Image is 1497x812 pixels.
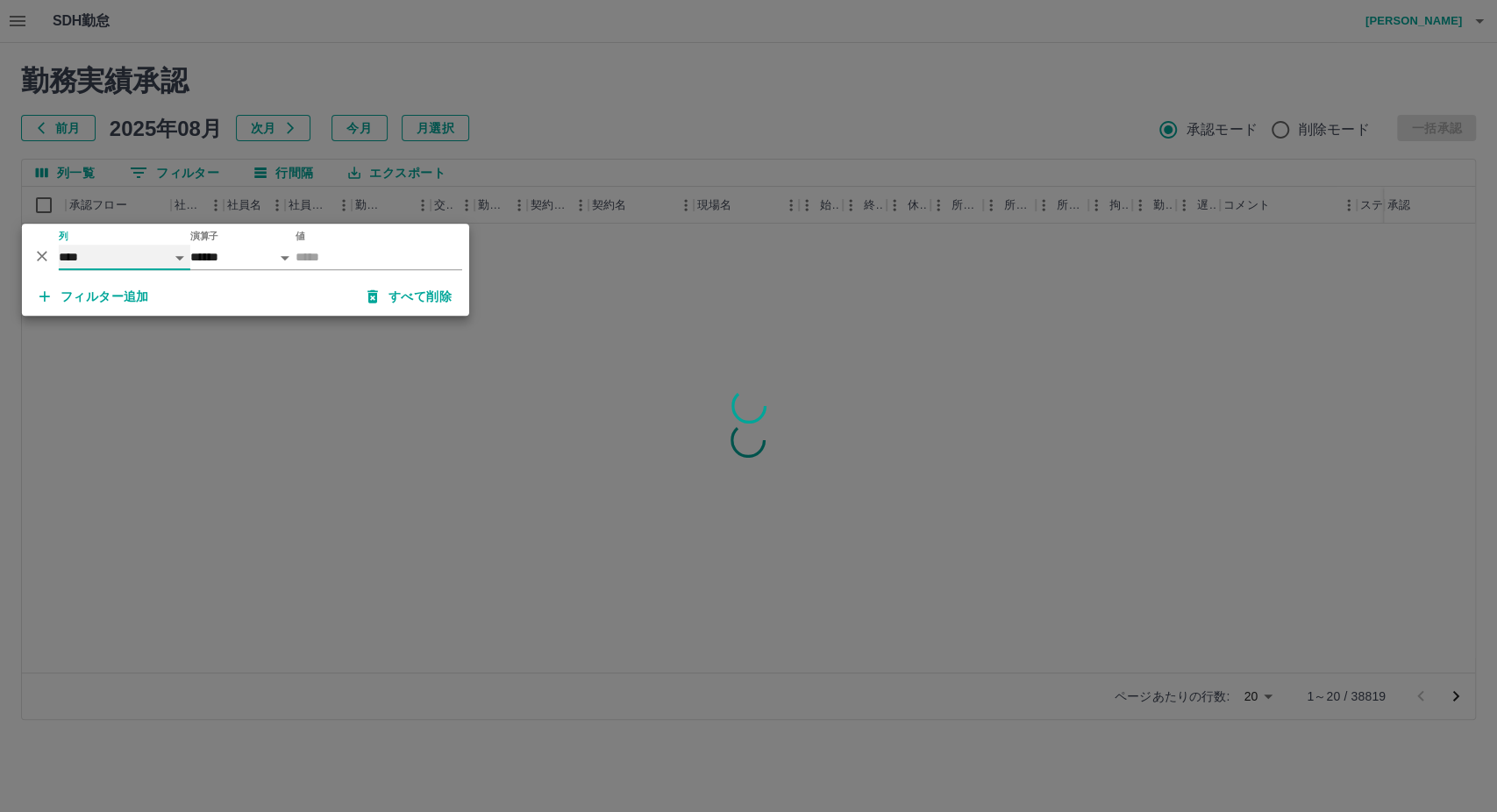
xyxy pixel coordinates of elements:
[25,281,163,312] button: フィルター追加
[59,230,68,243] label: 列
[190,230,218,243] label: 演算子
[296,230,305,243] label: 値
[353,281,466,312] button: すべて削除
[29,243,55,269] button: 削除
